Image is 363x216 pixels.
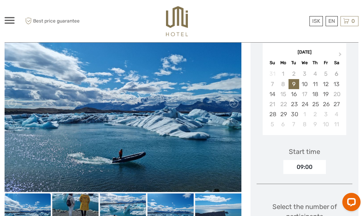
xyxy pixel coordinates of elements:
[331,59,342,67] div: Sa
[310,59,320,67] div: Th
[263,49,346,56] div: [DATE]
[278,89,289,99] div: Not available Monday, September 15th, 2025
[278,109,289,119] div: Choose Monday, September 29th, 2025
[299,79,310,89] div: Choose Wednesday, September 10th, 2025
[278,99,289,109] div: Not available Monday, September 22nd, 2025
[267,79,278,89] div: Not available Sunday, September 7th, 2025
[320,119,331,129] div: Choose Friday, October 10th, 2025
[289,119,299,129] div: Choose Tuesday, October 7th, 2025
[312,18,320,24] span: ISK
[299,59,310,67] div: We
[320,69,331,79] div: Not available Friday, September 5th, 2025
[267,119,278,129] div: Choose Sunday, October 5th, 2025
[289,69,299,79] div: Not available Tuesday, September 2nd, 2025
[310,69,320,79] div: Not available Thursday, September 4th, 2025
[320,59,331,67] div: Fr
[278,59,289,67] div: Mo
[299,69,310,79] div: Not available Wednesday, September 3rd, 2025
[320,99,331,109] div: Choose Friday, September 26th, 2025
[289,99,299,109] div: Choose Tuesday, September 23rd, 2025
[331,119,342,129] div: Choose Saturday, October 11th, 2025
[289,79,299,89] div: Choose Tuesday, September 9th, 2025
[166,6,188,36] img: 526-1e775aa5-7374-4589-9d7e-5793fb20bdfc_logo_big.jpg
[267,99,278,109] div: Not available Sunday, September 21st, 2025
[331,89,342,99] div: Not available Saturday, September 20th, 2025
[24,16,93,26] span: Best price guarantee
[267,109,278,119] div: Choose Sunday, September 28th, 2025
[337,190,363,216] iframe: LiveChat chat widget
[283,160,326,174] div: 09:00
[310,89,320,99] div: Choose Thursday, September 18th, 2025
[289,147,320,156] div: Start time
[299,109,310,119] div: Choose Wednesday, October 1st, 2025
[278,79,289,89] div: Not available Monday, September 8th, 2025
[289,59,299,67] div: Tu
[299,119,310,129] div: Choose Wednesday, October 8th, 2025
[331,99,342,109] div: Choose Saturday, September 27th, 2025
[310,79,320,89] div: Choose Thursday, September 11th, 2025
[351,18,356,24] span: 0
[331,69,342,79] div: Not available Saturday, September 6th, 2025
[310,119,320,129] div: Choose Thursday, October 9th, 2025
[289,89,299,99] div: Choose Tuesday, September 16th, 2025
[299,89,310,99] div: Not available Wednesday, September 17th, 2025
[289,109,299,119] div: Choose Tuesday, September 30th, 2025
[336,51,346,61] button: Next Month
[331,109,342,119] div: Choose Saturday, October 4th, 2025
[267,59,278,67] div: Su
[299,99,310,109] div: Choose Wednesday, September 24th, 2025
[320,109,331,119] div: Choose Friday, October 3rd, 2025
[326,16,338,26] div: EN
[331,79,342,89] div: Choose Saturday, September 13th, 2025
[310,99,320,109] div: Choose Thursday, September 25th, 2025
[267,69,278,79] div: Not available Sunday, August 31st, 2025
[5,14,241,192] img: 4a65a10e71a5487f98c66aba6a429b0d_main_slider.jpeg
[267,89,278,99] div: Choose Sunday, September 14th, 2025
[310,109,320,119] div: Choose Thursday, October 2nd, 2025
[264,69,344,129] div: month 2025-09
[320,89,331,99] div: Choose Friday, September 19th, 2025
[278,69,289,79] div: Not available Monday, September 1st, 2025
[320,79,331,89] div: Choose Friday, September 12th, 2025
[278,119,289,129] div: Choose Monday, October 6th, 2025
